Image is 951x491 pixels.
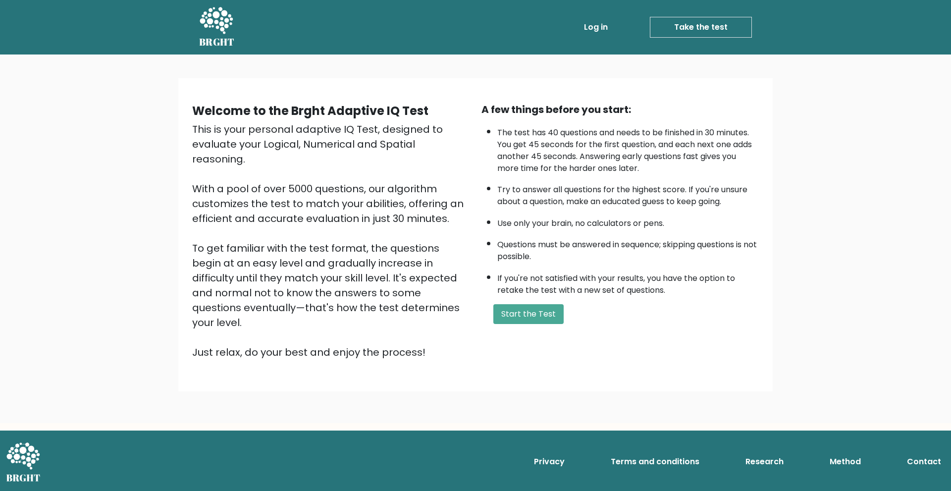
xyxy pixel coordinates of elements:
[650,17,752,38] a: Take the test
[497,268,759,296] li: If you're not satisfied with your results, you have the option to retake the test with a new set ...
[826,452,865,472] a: Method
[530,452,569,472] a: Privacy
[192,103,428,119] b: Welcome to the Brght Adaptive IQ Test
[497,179,759,208] li: Try to answer all questions for the highest score. If you're unsure about a question, make an edu...
[192,122,470,360] div: This is your personal adaptive IQ Test, designed to evaluate your Logical, Numerical and Spatial ...
[481,102,759,117] div: A few things before you start:
[497,213,759,229] li: Use only your brain, no calculators or pens.
[497,122,759,174] li: The test has 40 questions and needs to be finished in 30 minutes. You get 45 seconds for the firs...
[607,452,703,472] a: Terms and conditions
[903,452,945,472] a: Contact
[493,304,564,324] button: Start the Test
[741,452,788,472] a: Research
[497,234,759,263] li: Questions must be answered in sequence; skipping questions is not possible.
[199,36,235,48] h5: BRGHT
[580,17,612,37] a: Log in
[199,4,235,51] a: BRGHT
